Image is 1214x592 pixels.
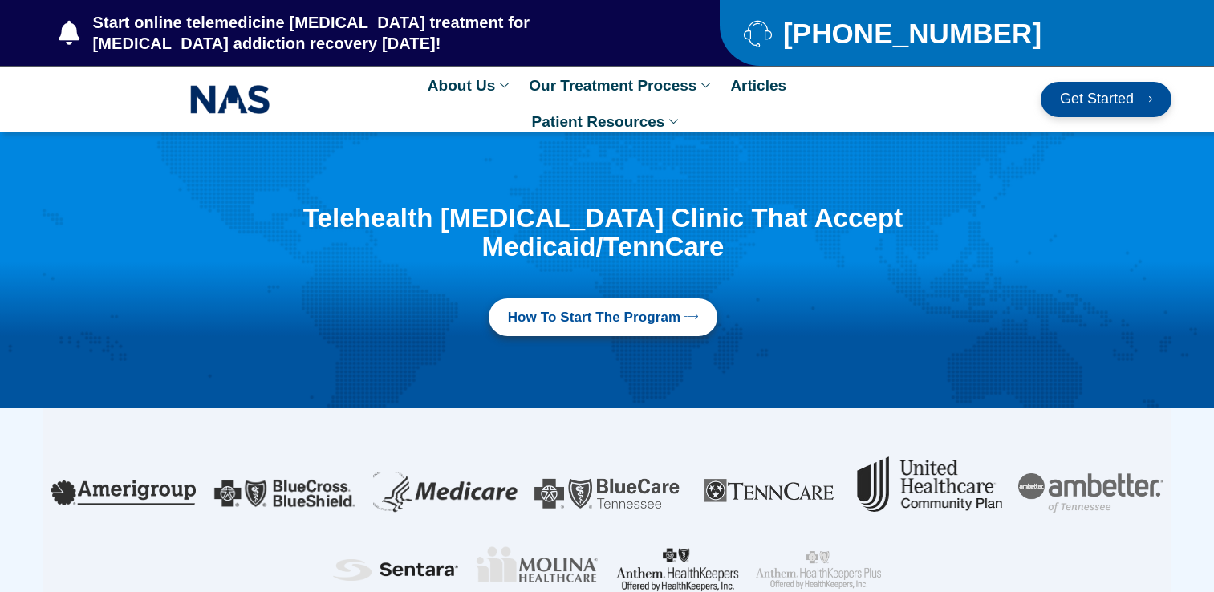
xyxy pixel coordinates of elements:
[51,480,196,505] img: online-suboxone-doctors-that-accepts-amerigroup
[1060,91,1134,107] span: Get Started
[508,308,681,327] span: How to Start the program
[190,81,270,118] img: NAS_email_signature-removebg-preview.png
[857,456,1002,512] img: UHC Logo
[722,67,794,103] a: Articles
[521,67,722,103] a: Our Treatment Process
[489,298,718,337] a: How to Start the program
[1018,473,1163,513] img: ambetter insurance of tennessee for opioid addiction
[373,472,518,514] img: online-suboxone-doctors-that-accepts-medicare
[1041,82,1171,117] a: Get Started
[474,545,599,584] img: molina healthcare logo
[195,204,1010,262] h1: Telehealth [MEDICAL_DATA] Clinic That Accept Medicaid/TennCare
[779,23,1041,43] span: [PHONE_NUMBER]
[59,12,656,54] a: Start online telemedicine [MEDICAL_DATA] treatment for [MEDICAL_DATA] addiction recovery [DATE]!
[524,103,691,140] a: Patient Resources
[212,474,357,512] img: online-suboxone-doctors-that-accepts-bluecross-blueshield
[534,478,680,509] img: online-suboxone-doctors-that-accepts-bluecare
[420,67,521,103] a: About Us
[744,19,1131,47] a: [PHONE_NUMBER]
[89,12,656,54] span: Start online telemedicine [MEDICAL_DATA] treatment for [MEDICAL_DATA] addiction recovery [DATE]!
[696,456,841,529] img: TennCare logo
